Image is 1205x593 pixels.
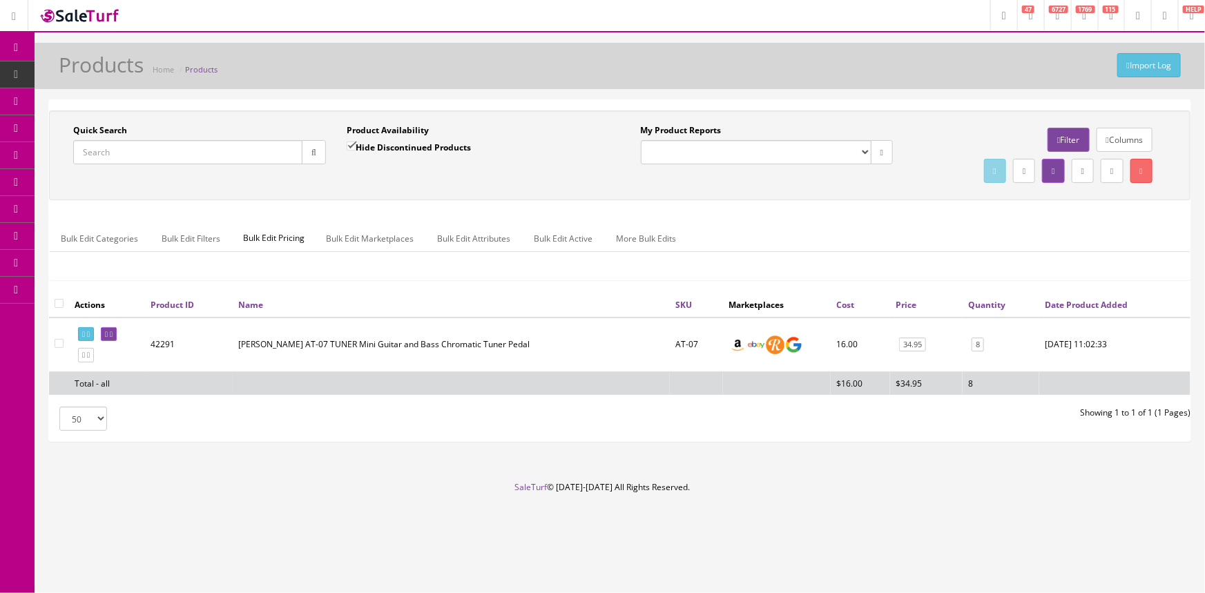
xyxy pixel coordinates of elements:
a: SKU [675,299,692,311]
a: 34.95 [899,338,926,352]
a: Bulk Edit Marketplaces [315,225,425,252]
a: Import Log [1117,53,1181,77]
label: Quick Search [73,124,127,137]
td: Total - all [69,371,145,395]
td: 8 [963,371,1039,395]
span: 47 [1022,6,1034,13]
a: Products [185,64,218,75]
th: Actions [69,292,145,317]
a: Name [238,299,263,311]
td: Tom'sline AT-07 TUNER Mini Guitar and Bass Chromatic Tuner Pedal [233,318,670,372]
span: 6727 [1049,6,1068,13]
a: Bulk Edit Active [523,225,604,252]
a: 8 [972,338,984,352]
td: $16.00 [831,371,890,395]
img: amazon [729,336,747,354]
h1: Products [59,53,144,76]
td: 42291 [145,318,233,372]
label: Product Availability [347,124,429,137]
a: More Bulk Edits [605,225,687,252]
span: 1769 [1076,6,1095,13]
span: Bulk Edit Pricing [233,225,315,251]
td: $34.95 [890,371,963,395]
td: AT-07 [670,318,723,372]
a: SaleTurf [515,481,548,493]
span: 115 [1103,6,1119,13]
td: 2025-05-02 11:02:33 [1039,318,1190,372]
input: Hide Discontinued Products [347,142,356,150]
a: Product ID [151,299,194,311]
span: HELP [1183,6,1204,13]
a: Filter [1048,128,1089,152]
a: Bulk Edit Filters [151,225,231,252]
label: Hide Discontinued Products [347,140,471,154]
img: ebay [747,336,766,354]
a: Cost [836,299,854,311]
input: Search [73,140,302,164]
td: 16.00 [831,318,890,372]
label: My Product Reports [641,124,722,137]
a: Bulk Edit Attributes [426,225,521,252]
th: Marketplaces [723,292,831,317]
a: Date Product Added [1045,299,1128,311]
img: SaleTurf [39,6,122,25]
img: reverb [766,336,784,354]
a: Quantity [968,299,1005,311]
a: Bulk Edit Categories [50,225,149,252]
a: Price [896,299,916,311]
img: google_shopping [784,336,803,354]
a: Home [153,64,174,75]
div: Showing 1 to 1 of 1 (1 Pages) [620,407,1202,419]
a: Columns [1097,128,1153,152]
